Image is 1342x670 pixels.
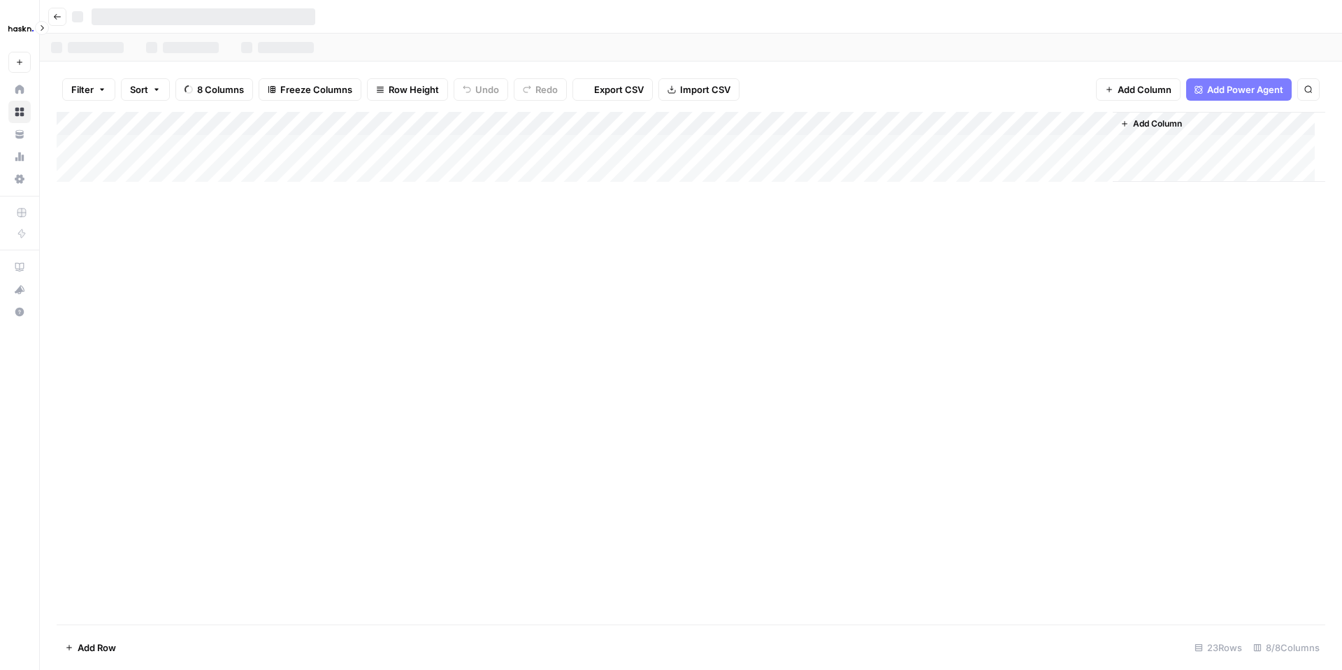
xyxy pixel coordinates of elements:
[475,83,499,97] span: Undo
[71,83,94,97] span: Filter
[8,278,31,301] button: What's new?
[8,78,31,101] a: Home
[8,301,31,323] button: Help + Support
[367,78,448,101] button: Row Height
[9,279,30,300] div: What's new?
[175,78,253,101] button: 8 Columns
[1189,636,1248,659] div: 23 Rows
[1096,78,1181,101] button: Add Column
[259,78,361,101] button: Freeze Columns
[594,83,644,97] span: Export CSV
[8,145,31,168] a: Usage
[8,123,31,145] a: Your Data
[121,78,170,101] button: Sort
[8,16,34,41] img: Haskn Logo
[1133,117,1182,130] span: Add Column
[658,78,739,101] button: Import CSV
[1115,115,1188,133] button: Add Column
[280,83,352,97] span: Freeze Columns
[8,11,31,46] button: Workspace: Haskn
[57,636,124,659] button: Add Row
[130,83,148,97] span: Sort
[1248,636,1325,659] div: 8/8 Columns
[1186,78,1292,101] button: Add Power Agent
[197,83,244,97] span: 8 Columns
[514,78,567,101] button: Redo
[389,83,439,97] span: Row Height
[8,256,31,278] a: AirOps Academy
[680,83,730,97] span: Import CSV
[535,83,558,97] span: Redo
[8,101,31,123] a: Browse
[1118,83,1171,97] span: Add Column
[454,78,508,101] button: Undo
[8,168,31,190] a: Settings
[78,641,116,655] span: Add Row
[572,78,653,101] button: Export CSV
[1207,83,1283,97] span: Add Power Agent
[62,78,115,101] button: Filter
